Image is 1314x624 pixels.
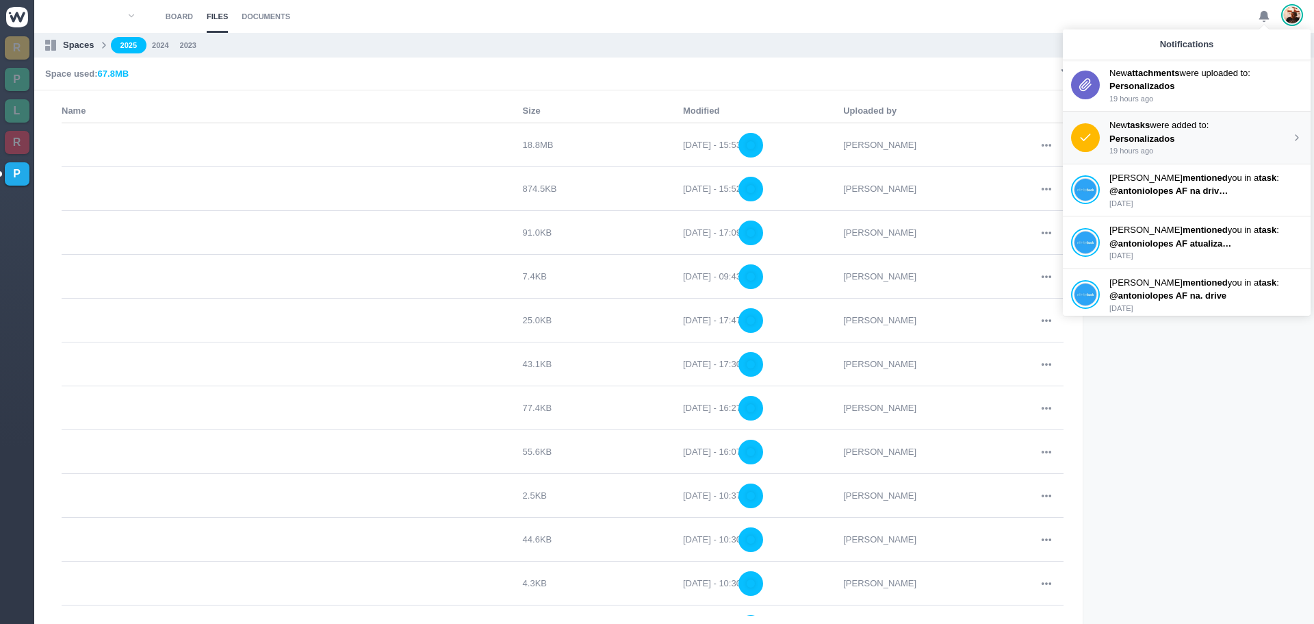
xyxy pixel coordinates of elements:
a: R [5,36,29,60]
p: Spaces [63,38,94,52]
p: [DATE] [1109,303,1302,314]
img: spaces [45,40,56,51]
th: Uploaded by [843,104,1003,118]
strong: task [1259,225,1276,235]
img: winio [6,7,28,27]
img: João Tosta [1074,231,1096,254]
p: [DATE] [1109,198,1302,210]
img: João Tosta [1074,178,1096,201]
a: João Tosta [PERSON_NAME]mentionedyou in atask: @antoniolopes AF na. drive [DATE] [1071,276,1302,314]
p: New were uploaded to: [1109,66,1302,80]
th: Name [62,104,523,118]
p: Notifications [1160,38,1214,51]
a: L [5,99,29,123]
a: P [5,68,29,91]
strong: mentioned [1183,225,1228,235]
strong: attachments [1127,68,1180,78]
a: Newtaskswere added to: Personalizados 19 hours ago [1071,118,1302,157]
th: Modified [683,104,843,118]
p: New were added to: [1109,118,1291,132]
strong: mentioned [1183,277,1228,288]
strong: task [1259,173,1276,183]
span: 67.8MB [98,68,129,79]
p: Personalizados [1109,132,1233,146]
a: João Tosta [PERSON_NAME]mentionedyou in atask: @antoniolopes AF na drive *logo Gobierno de España... [1071,171,1302,210]
strong: task [1259,277,1276,288]
a: Newattachmentswere uploaded to: Personalizados 19 hours ago [1071,66,1302,105]
p: [PERSON_NAME] you in a : [1109,223,1302,237]
strong: tasks [1127,120,1150,130]
a: P [5,162,29,186]
a: 2025 [111,37,146,54]
a: 2023 [180,40,196,51]
p: Personalizados [1109,79,1233,93]
p: [PERSON_NAME] you in a : [1109,171,1302,185]
span: @antoniolopes AF atualizada na drive [1109,238,1270,249]
p: [PERSON_NAME] you in a : [1109,276,1302,290]
a: 2024 [152,40,168,51]
p: [DATE] [1109,250,1302,262]
p: 19 hours ago [1109,145,1291,157]
a: João Tosta [PERSON_NAME]mentionedyou in atask: @antoniolopes AF atualizada na drive [DATE] [1071,223,1302,262]
img: João Tosta [1074,283,1096,306]
p: 19 hours ago [1109,93,1302,105]
p: Space used: [45,67,129,81]
span: @antoniolopes AF na. drive [1109,290,1226,301]
th: Size [523,104,683,118]
strong: mentioned [1183,173,1228,183]
a: R [5,131,29,154]
img: Antonio Lopes [1284,6,1300,24]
